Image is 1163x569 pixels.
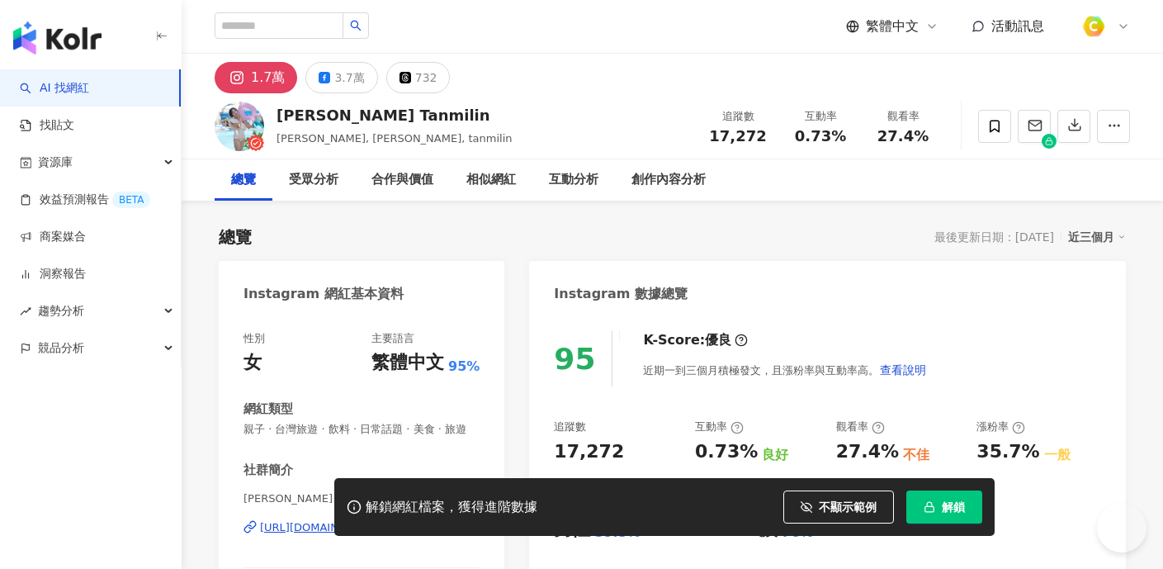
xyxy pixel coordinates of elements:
[705,331,731,349] div: 優良
[976,439,1039,465] div: 35.7%
[789,108,852,125] div: 互動率
[1078,11,1109,42] img: %E6%96%B9%E5%BD%A2%E7%B4%94.png
[20,229,86,245] a: 商案媒合
[762,446,788,464] div: 良好
[554,342,595,376] div: 95
[695,420,744,434] div: 互動率
[243,350,262,376] div: 女
[366,499,537,516] div: 解鎖網紅檔案，獲得進階數據
[643,353,927,386] div: 近期一到三個月積極發文，且漲粉率與互動率高。
[243,285,404,303] div: Instagram 網紅基本資料
[783,491,894,524] button: 不顯示範例
[549,170,598,190] div: 互動分析
[448,358,480,376] span: 95%
[219,225,252,249] div: 總覽
[277,132,513,145] span: [PERSON_NAME], [PERSON_NAME], tanmilin
[243,462,293,479] div: 社群簡介
[877,128,929,145] span: 27.4%
[643,331,748,349] div: K-Score :
[289,170,338,190] div: 受眾分析
[371,170,433,190] div: 合作與價值
[879,353,927,386] button: 查看說明
[934,230,1054,244] div: 最後更新日期：[DATE]
[350,20,362,31] span: search
[709,127,766,145] span: 17,272
[334,66,364,89] div: 3.7萬
[215,62,297,93] button: 1.7萬
[836,420,885,434] div: 觀看率
[243,422,480,437] span: 親子 · 台灣旅遊 · 飲料 · 日常話題 · 美食 · 旅遊
[243,401,293,418] div: 網紅類型
[795,128,846,145] span: 0.73%
[371,331,414,346] div: 主要語言
[20,117,74,134] a: 找貼文
[991,18,1044,34] span: 活動訊息
[277,105,513,126] div: [PERSON_NAME] Tanmilin
[20,192,150,208] a: 效益預測報告BETA
[20,306,31,317] span: rise
[695,439,758,465] div: 0.73%
[554,439,624,465] div: 17,272
[872,108,934,125] div: 觀看率
[819,500,877,514] span: 不顯示範例
[20,80,89,97] a: searchAI 找網紅
[20,266,86,282] a: 洞察報告
[906,491,982,524] button: 解鎖
[38,292,84,330] span: 趨勢分析
[38,144,73,181] span: 資源庫
[305,62,377,93] button: 3.7萬
[415,66,437,89] div: 732
[215,102,264,151] img: KOL Avatar
[554,285,688,303] div: Instagram 數據總覽
[1068,226,1126,248] div: 近三個月
[903,446,929,464] div: 不佳
[466,170,516,190] div: 相似網紅
[866,17,919,36] span: 繁體中文
[1044,446,1071,464] div: 一般
[976,420,1025,434] div: 漲粉率
[880,363,926,377] span: 查看說明
[942,500,965,514] span: 解鎖
[13,21,102,55] img: logo
[836,439,899,465] div: 27.4%
[251,66,285,89] div: 1.7萬
[231,170,256,190] div: 總覽
[631,170,706,190] div: 創作內容分析
[554,420,586,434] div: 追蹤數
[707,108,769,125] div: 追蹤數
[371,350,444,376] div: 繁體中文
[386,62,451,93] button: 732
[38,330,84,367] span: 競品分析
[243,331,265,346] div: 性別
